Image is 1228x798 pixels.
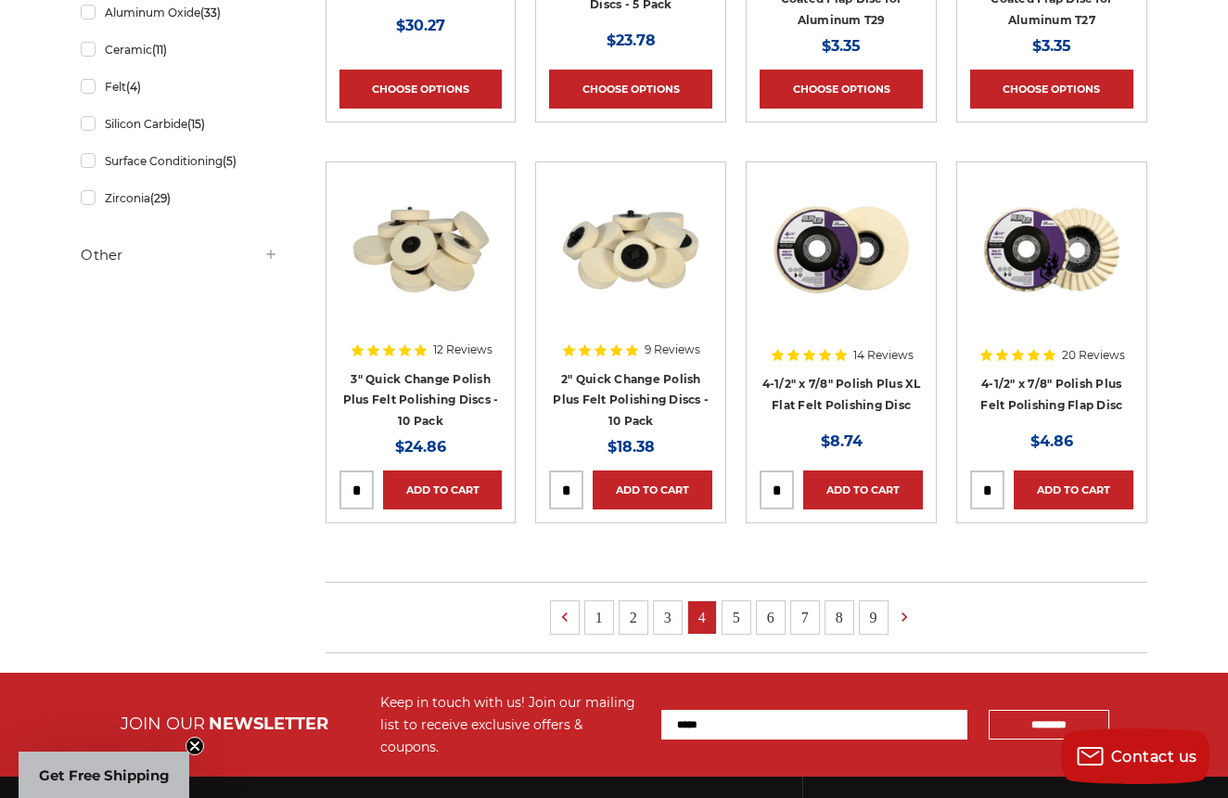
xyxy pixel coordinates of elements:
a: 3 inch polishing felt roloc discs [339,175,503,339]
a: buffing and polishing felt flap disc [970,175,1133,339]
a: 4 [688,601,716,634]
img: buffing and polishing felt flap disc [978,175,1126,324]
a: 1 [585,601,613,634]
div: Keep in touch with us! Join our mailing list to receive exclusive offers & coupons. [380,691,643,758]
a: 2 [620,601,647,634]
a: 4.5 inch extra thick felt disc [760,175,923,339]
a: Felt [81,71,278,103]
a: 6 [757,601,785,634]
button: Contact us [1061,728,1209,784]
span: $24.86 [395,438,446,456]
a: 2" Quick Change Polish Plus Felt Polishing Discs - 10 Pack [553,372,709,428]
span: 20 Reviews [1062,350,1125,361]
span: (4) [126,80,141,94]
span: 12 Reviews [433,344,492,355]
span: (5) [223,154,237,168]
span: (33) [200,6,221,19]
span: $3.35 [1032,37,1071,55]
a: Surface Conditioning [81,145,278,177]
span: 9 Reviews [645,344,700,355]
span: 14 Reviews [853,350,914,361]
span: NEWSLETTER [209,714,328,734]
a: Silicon Carbide [81,108,278,140]
a: Choose Options [549,70,712,109]
a: Add to Cart [1014,470,1133,509]
a: Zirconia [81,182,278,214]
a: 4-1/2" x 7/8" Polish Plus XL Flat Felt Polishing Disc [762,377,921,412]
span: JOIN OUR [121,714,205,734]
a: Choose Options [339,70,503,109]
a: 2" Roloc Polishing Felt Discs [549,175,712,339]
span: (11) [152,43,167,57]
a: 7 [791,601,819,634]
a: 9 [860,601,888,634]
img: 3 inch polishing felt roloc discs [347,175,495,324]
span: (29) [150,191,171,205]
a: Ceramic [81,33,278,66]
button: Close teaser [185,737,204,755]
div: Get Free ShippingClose teaser [19,752,189,798]
img: 4.5 inch extra thick felt disc [767,175,915,324]
span: Contact us [1111,748,1197,766]
a: Add to Cart [383,470,503,509]
a: 3 [654,601,682,634]
span: $30.27 [396,17,445,34]
a: 4-1/2" x 7/8" Polish Plus Felt Polishing Flap Disc [980,377,1122,412]
a: Add to Cart [593,470,712,509]
a: 3" Quick Change Polish Plus Felt Polishing Discs - 10 Pack [343,372,499,428]
a: 8 [825,601,853,634]
span: (15) [187,117,205,131]
a: Choose Options [970,70,1133,109]
span: $4.86 [1030,432,1073,450]
h5: Other [81,244,278,266]
a: Choose Options [760,70,923,109]
a: Add to Cart [803,470,923,509]
a: 5 [723,601,750,634]
span: $3.35 [822,37,861,55]
img: 2" Roloc Polishing Felt Discs [556,175,705,324]
span: $18.38 [608,438,655,456]
span: Get Free Shipping [39,766,170,784]
span: $23.78 [607,32,656,49]
span: $8.74 [821,432,863,450]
